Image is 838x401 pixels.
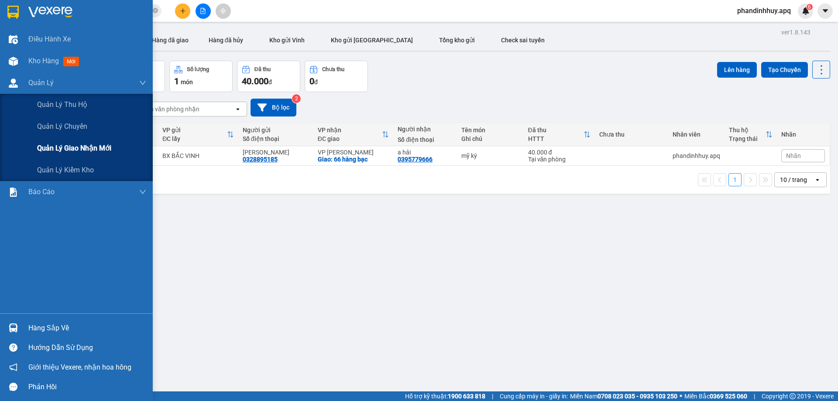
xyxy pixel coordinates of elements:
div: 40.000 đ [528,149,591,156]
div: Số điện thoại [398,136,452,143]
span: | [754,391,755,401]
div: Chưa thu [599,131,664,138]
div: Chưa thu [322,66,344,72]
img: logo-vxr [7,6,19,19]
svg: open [234,106,241,113]
span: Hàng đã hủy [209,37,243,44]
span: plus [180,8,186,14]
div: Tại văn phòng [528,156,591,163]
div: VP [PERSON_NAME] [318,149,389,156]
div: anh ngọc [243,149,309,156]
div: ĐC giao [318,135,382,142]
div: Tên món [461,127,519,134]
div: Nhãn [781,131,825,138]
span: Check sai tuyến [501,37,545,44]
span: Kho gửi Vinh [269,37,305,44]
span: phandinhhuy.apq [730,5,798,16]
span: [GEOGRAPHIC_DATA], [GEOGRAPHIC_DATA] ↔ [GEOGRAPHIC_DATA] [12,37,77,67]
img: logo [4,47,11,90]
span: aim [220,8,226,14]
div: a hải [398,149,452,156]
th: Toggle SortBy [524,123,595,146]
button: Bộ lọc [251,99,296,117]
div: Người gửi [243,127,309,134]
div: Người nhận [398,126,452,133]
div: Đã thu [254,66,271,72]
div: phandinhhuy.apq [673,152,720,159]
button: Đã thu40.000đ [237,61,300,92]
div: VP gửi [162,127,227,134]
strong: 0369 525 060 [710,393,747,400]
div: HTTT [528,135,584,142]
div: Số điện thoại [243,135,309,142]
span: Giới thiệu Vexere, nhận hoa hồng [28,362,131,373]
button: plus [175,3,190,19]
button: aim [216,3,231,19]
div: Chọn văn phòng nhận [139,105,199,113]
span: Cung cấp máy in - giấy in: [500,391,568,401]
span: đ [314,79,318,86]
strong: 0708 023 035 - 0935 103 250 [598,393,677,400]
span: mới [63,57,79,66]
div: 10 / trang [780,175,807,184]
span: 6 [808,4,811,10]
img: icon-new-feature [802,7,810,15]
button: caret-down [817,3,833,19]
span: 40.000 [242,76,268,86]
div: Số lượng [187,66,209,72]
img: warehouse-icon [9,79,18,88]
div: Hướng dẫn sử dụng [28,341,146,354]
span: Miền Nam [570,391,677,401]
th: Toggle SortBy [725,123,777,146]
div: Nhân viên [673,131,720,138]
strong: 1900 633 818 [448,393,485,400]
div: ĐC lấy [162,135,227,142]
span: down [139,189,146,195]
span: file-add [200,8,206,14]
span: Quản lý kiểm kho [37,165,94,175]
div: 0395779666 [398,156,433,163]
div: Trạng thái [729,135,766,142]
span: down [139,79,146,86]
img: warehouse-icon [9,323,18,332]
div: Thu hộ [729,127,766,134]
button: Lên hàng [717,62,757,78]
span: Hỗ trợ kỹ thuật: [405,391,485,401]
span: question-circle [9,343,17,352]
span: | [492,391,493,401]
div: Hàng sắp về [28,322,146,335]
span: Tổng kho gửi [439,37,475,44]
span: Điều hành xe [28,34,71,45]
img: warehouse-icon [9,57,18,66]
span: Quản lý giao nhận mới [37,143,111,154]
div: ver 1.8.143 [781,27,811,37]
div: Phản hồi [28,380,146,394]
span: Quản lý thu hộ [37,99,87,110]
span: Báo cáo [28,186,55,197]
svg: open [814,176,821,183]
div: Giao: 66 hàng bạc [318,156,389,163]
span: close-circle [153,8,158,13]
span: 0 [309,76,314,86]
span: món [181,79,193,86]
img: solution-icon [9,188,18,197]
button: Chưa thu0đ [305,61,368,92]
div: mỹ ký [461,152,519,159]
span: 1 [174,76,179,86]
button: Hàng đã giao [145,30,196,51]
span: copyright [790,393,796,399]
span: Nhãn [786,152,801,159]
strong: CHUYỂN PHÁT NHANH AN PHÚ QUÝ [13,7,76,35]
span: Kho gửi [GEOGRAPHIC_DATA] [331,37,413,44]
span: Miền Bắc [684,391,747,401]
span: Quản Lý [28,77,54,88]
div: Đã thu [528,127,584,134]
div: VP nhận [318,127,382,134]
div: BX BẮC VINH [162,152,234,159]
img: warehouse-icon [9,35,18,44]
sup: 2 [292,94,301,103]
button: Tạo Chuyến [761,62,808,78]
span: đ [268,79,272,86]
button: file-add [196,3,211,19]
span: Kho hàng [28,57,59,65]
